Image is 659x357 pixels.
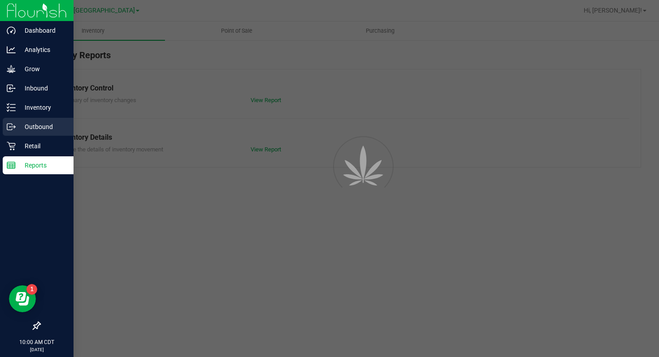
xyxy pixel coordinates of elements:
inline-svg: Inbound [7,84,16,93]
inline-svg: Grow [7,65,16,73]
p: Inventory [16,102,69,113]
p: 10:00 AM CDT [4,338,69,346]
p: Inbound [16,83,69,94]
inline-svg: Outbound [7,122,16,131]
inline-svg: Reports [7,161,16,170]
iframe: Resource center [9,285,36,312]
inline-svg: Inventory [7,103,16,112]
p: Reports [16,160,69,171]
inline-svg: Retail [7,142,16,151]
inline-svg: Analytics [7,45,16,54]
inline-svg: Dashboard [7,26,16,35]
iframe: Resource center unread badge [26,284,37,295]
p: Retail [16,141,69,151]
p: [DATE] [4,346,69,353]
p: Grow [16,64,69,74]
p: Dashboard [16,25,69,36]
p: Outbound [16,121,69,132]
p: Analytics [16,44,69,55]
